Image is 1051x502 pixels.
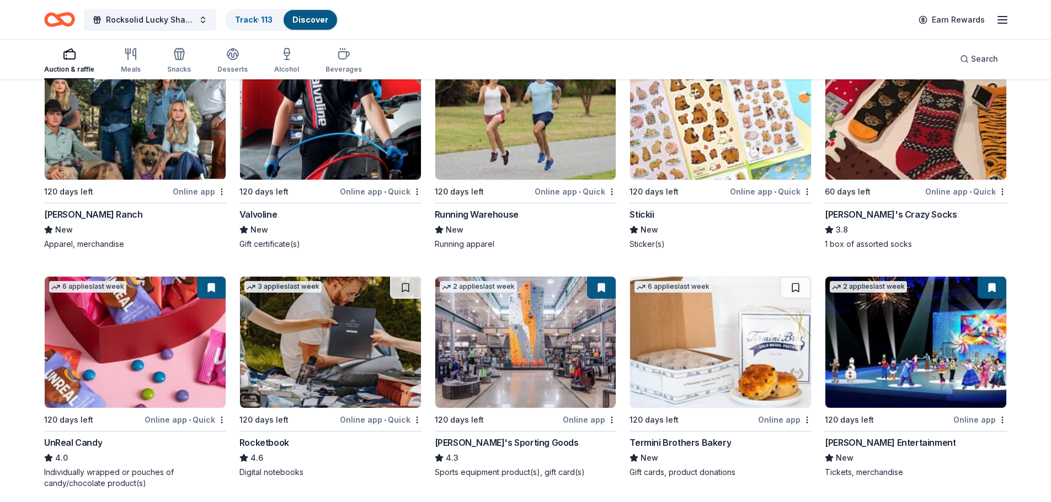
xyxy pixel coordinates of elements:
div: Online app Quick [730,185,812,198]
div: Apparel, merchandise [44,239,226,250]
a: Image for Running Warehouse2 applieslast week120 days leftOnline app•QuickRunning WarehouseNewRun... [435,48,617,250]
div: 120 days left [629,185,679,198]
div: Stickii [629,208,654,221]
div: 120 days left [435,413,484,427]
div: Running Warehouse [435,208,519,221]
div: Individually wrapped or pouches of candy/chocolate product(s) [44,467,226,489]
a: Image for Stickii3 applieslast week120 days leftOnline app•QuickStickiiNewSticker(s) [629,48,812,250]
div: Online app Quick [535,185,616,198]
div: Online app Quick [340,185,422,198]
img: Image for UnReal Candy [45,277,226,408]
a: Track· 113 [235,15,273,24]
img: Image for Dick's Sporting Goods [435,277,616,408]
span: 4.6 [250,451,263,465]
a: Image for Termini Brothers Bakery6 applieslast week120 days leftOnline appTermini Brothers Bakery... [629,276,812,478]
div: [PERSON_NAME]'s Sporting Goods [435,436,579,449]
span: 4.3 [446,451,458,465]
span: New [641,451,658,465]
div: Snacks [167,65,191,74]
div: 120 days left [435,185,484,198]
span: New [446,223,463,236]
img: Image for Stickii [630,48,811,180]
div: Desserts [217,65,248,74]
a: Image for John's Crazy Socks60 days leftOnline app•Quick[PERSON_NAME]'s Crazy Socks3.81 box of as... [825,48,1007,250]
span: Rocksolid Lucky Shamrock Auction [106,13,194,26]
div: Online app [173,185,226,198]
div: Gift cards, product donations [629,467,812,478]
div: Sticker(s) [629,239,812,250]
div: Valvoline [239,208,277,221]
div: 1 box of assorted socks [825,239,1007,250]
a: Image for Valvoline4 applieslast week120 days leftOnline app•QuickValvolineNewGift certificate(s) [239,48,422,250]
div: 60 days left [825,185,871,198]
div: Termini Brothers Bakery [629,436,731,449]
div: Online app [758,413,812,427]
div: Tickets, merchandise [825,467,1007,478]
div: 120 days left [239,185,289,198]
img: Image for Valvoline [240,48,421,180]
div: 2 applies last week [830,281,907,293]
div: [PERSON_NAME]'s Crazy Socks [825,208,957,221]
button: Search [951,48,1007,70]
span: New [55,223,73,236]
a: Image for Kimes Ranch4 applieslast week120 days leftOnline app[PERSON_NAME] RanchNewApparel, merc... [44,48,226,250]
div: Beverages [326,65,362,74]
a: Image for Rocketbook3 applieslast week120 days leftOnline app•QuickRocketbook4.6Digital notebooks [239,276,422,478]
span: • [384,187,386,196]
span: • [969,187,972,196]
span: • [189,415,191,424]
div: Digital notebooks [239,467,422,478]
button: Snacks [167,43,191,79]
button: Track· 113Discover [225,9,338,31]
div: Online app [563,413,616,427]
span: • [579,187,581,196]
span: • [774,187,776,196]
div: [PERSON_NAME] Ranch [44,208,142,221]
a: Discover [292,15,328,24]
button: Alcohol [274,43,299,79]
span: Search [971,52,998,66]
div: Rocketbook [239,436,289,449]
button: Beverages [326,43,362,79]
span: New [250,223,268,236]
a: Image for UnReal Candy6 applieslast week120 days leftOnline app•QuickUnReal Candy4.0Individually ... [44,276,226,489]
span: New [836,451,853,465]
div: 120 days left [825,413,874,427]
img: Image for Feld Entertainment [825,277,1006,408]
img: Image for Rocketbook [240,277,421,408]
img: Image for Termini Brothers Bakery [630,277,811,408]
a: Image for Feld Entertainment2 applieslast week120 days leftOnline app[PERSON_NAME] EntertainmentN... [825,276,1007,478]
div: Meals [121,65,141,74]
div: Online app Quick [145,413,226,427]
div: Online app Quick [925,185,1007,198]
div: Alcohol [274,65,299,74]
div: 120 days left [44,185,93,198]
span: 4.0 [55,451,68,465]
div: Auction & raffle [44,65,94,74]
div: Gift certificate(s) [239,239,422,250]
div: Online app Quick [340,413,422,427]
div: 120 days left [239,413,289,427]
div: Running apparel [435,239,617,250]
div: [PERSON_NAME] Entertainment [825,436,956,449]
div: Online app [953,413,1007,427]
button: Meals [121,43,141,79]
div: Sports equipment product(s), gift card(s) [435,467,617,478]
a: Image for Dick's Sporting Goods2 applieslast week120 days leftOnline app[PERSON_NAME]'s Sporting ... [435,276,617,478]
span: • [384,415,386,424]
div: 120 days left [44,413,93,427]
span: 3.8 [836,223,848,236]
a: Home [44,7,75,33]
img: Image for Kimes Ranch [45,48,226,180]
div: 120 days left [629,413,679,427]
img: Image for John's Crazy Socks [825,48,1006,180]
span: New [641,223,658,236]
div: 6 applies last week [634,281,712,293]
button: Desserts [217,43,248,79]
button: Auction & raffle [44,43,94,79]
img: Image for Running Warehouse [435,48,616,180]
button: Rocksolid Lucky Shamrock Auction [84,9,216,31]
div: UnReal Candy [44,436,102,449]
a: Earn Rewards [912,10,991,30]
div: 6 applies last week [49,281,126,293]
